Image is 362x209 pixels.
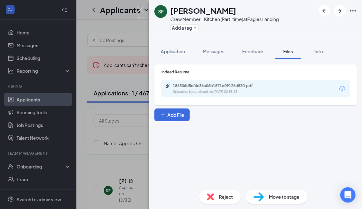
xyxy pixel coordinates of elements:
span: Feedback [242,49,264,54]
button: PlusAdd a tag [170,24,199,31]
button: ArrowLeftNew [319,5,330,17]
div: Crew Member - Kitchen (Part-time) at Eagles Landing [170,16,279,22]
div: Open Intercom Messenger [340,187,356,203]
span: Reject [219,193,233,200]
svg: Ellipses [349,7,357,15]
span: Info [315,49,323,54]
svg: Plus [193,26,197,30]
div: Uploaded by applicant on [DATE] 02:58:18 [173,89,268,94]
svg: ArrowRight [336,7,344,15]
svg: Download [338,85,346,93]
h1: [PERSON_NAME] [170,5,236,16]
svg: Plus [160,112,166,118]
span: Move to stage [269,193,300,200]
span: Application [161,49,185,54]
button: Add FilePlus [154,108,190,121]
div: SF [158,8,164,15]
span: Messages [203,49,224,54]
button: ArrowRight [334,5,345,17]
div: Indeed Resume [161,69,350,75]
svg: Paperclip [165,83,170,88]
div: 186506d5ef4e36a06b1871d09126d530.pdf [173,83,262,88]
span: Files [283,49,293,54]
a: Paperclip186506d5ef4e36a06b1871d09126d530.pdfUploaded by applicant on [DATE] 02:58:18 [165,83,268,94]
svg: ArrowLeftNew [321,7,328,15]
